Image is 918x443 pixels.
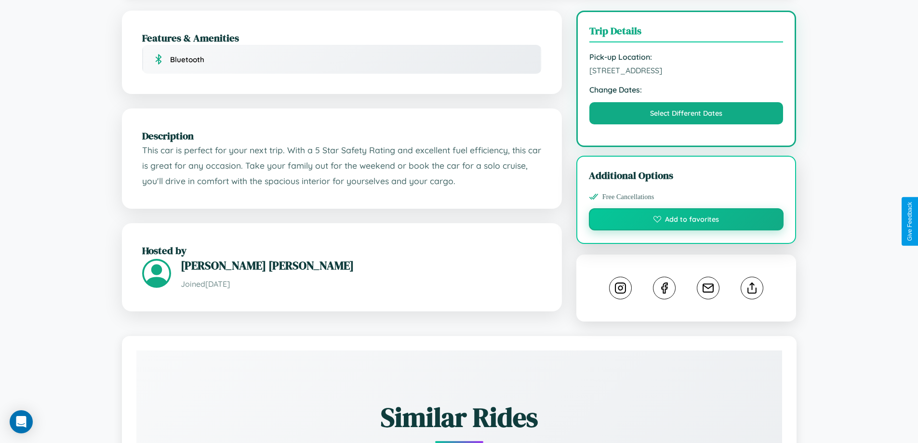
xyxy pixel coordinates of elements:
[602,193,654,201] span: Free Cancellations
[589,66,784,75] span: [STREET_ADDRESS]
[589,52,784,62] strong: Pick-up Location:
[142,243,542,257] h2: Hosted by
[181,277,542,291] p: Joined [DATE]
[142,143,542,188] p: This car is perfect for your next trip. With a 5 Star Safety Rating and excellent fuel efficiency...
[170,399,748,436] h2: Similar Rides
[589,208,784,230] button: Add to favorites
[142,31,542,45] h2: Features & Amenities
[170,55,204,64] span: Bluetooth
[181,257,542,273] h3: [PERSON_NAME] [PERSON_NAME]
[142,129,542,143] h2: Description
[906,202,913,241] div: Give Feedback
[589,24,784,42] h3: Trip Details
[589,85,784,94] strong: Change Dates:
[589,168,784,182] h3: Additional Options
[10,410,33,433] div: Open Intercom Messenger
[589,102,784,124] button: Select Different Dates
